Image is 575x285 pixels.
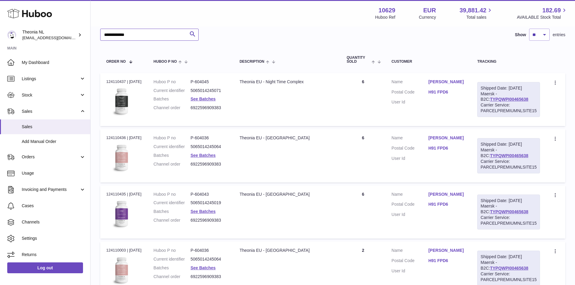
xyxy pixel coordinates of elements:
[423,6,436,14] strong: EUR
[190,217,228,223] dd: 6922596909383
[391,212,428,217] dt: User Id
[391,135,428,142] dt: Name
[106,79,142,84] div: 124110437 | [DATE]
[391,192,428,199] dt: Name
[190,153,216,158] a: See Batches
[391,60,465,64] div: Customer
[490,266,528,271] a: TYPQWPI00465638
[154,192,191,197] dt: Huboo P no
[154,105,191,111] dt: Channel order
[553,32,565,38] span: entries
[490,209,528,214] a: TYPQWPI00465638
[391,99,428,105] dt: User Id
[22,124,86,130] span: Sales
[154,88,191,93] dt: Current identifier
[22,35,89,40] span: [EMAIL_ADDRESS][DOMAIN_NAME]
[542,6,561,14] span: 182.69
[347,56,370,64] span: Quantity Sold
[154,135,191,141] dt: Huboo P no
[190,105,228,111] dd: 6922596909383
[375,14,395,20] div: Huboo Ref
[341,185,386,239] td: 6
[22,236,86,241] span: Settings
[490,153,528,158] a: TYPQWPI00465638
[154,96,191,102] dt: Batches
[391,156,428,161] dt: User Id
[7,262,83,273] a: Log out
[190,200,228,206] dd: 5065014245019
[428,145,465,151] a: H91 FPD6
[154,209,191,214] dt: Batches
[154,265,191,271] dt: Batches
[154,200,191,206] dt: Current identifier
[481,85,537,91] div: Shipped Date: [DATE]
[106,135,142,141] div: 124110436 | [DATE]
[190,192,228,197] dd: P-604043
[154,256,191,262] dt: Current identifier
[240,79,335,85] div: Theonia EU - Night Time Complex
[481,102,537,114] div: Carrier Service: PARCELPREMIUMNLSITE15
[106,143,136,173] img: 106291725893222.jpg
[190,88,228,93] dd: 5065014245071
[154,79,191,85] dt: Huboo P no
[154,60,177,64] span: Huboo P no
[466,14,493,20] span: Total sales
[22,170,86,176] span: Usage
[106,248,142,253] div: 124110003 | [DATE]
[517,14,568,20] span: AVAILABLE Stock Total
[428,258,465,264] a: H91 FPD6
[391,79,428,86] dt: Name
[240,192,335,197] div: Theonia EU - [GEOGRAPHIC_DATA]
[154,144,191,150] dt: Current identifier
[22,187,79,192] span: Invoicing and Payments
[154,248,191,253] dt: Huboo P no
[341,73,386,126] td: 6
[190,265,216,270] a: See Batches
[517,6,568,20] a: 182.69 AVAILABLE Stock Total
[428,201,465,207] a: H91 FPD6
[428,79,465,85] a: [PERSON_NAME]
[391,268,428,274] dt: User Id
[190,209,216,214] a: See Batches
[190,161,228,167] dd: 6922596909383
[190,135,228,141] dd: P-604036
[428,89,465,95] a: H91 FPD6
[428,135,465,141] a: [PERSON_NAME]
[391,145,428,153] dt: Postal Code
[490,97,528,102] a: TYPQWPI00465638
[481,271,537,283] div: Carrier Service: PARCELPREMIUMNLSITE15
[22,252,86,258] span: Returns
[106,60,126,64] span: Order No
[190,274,228,280] dd: 6922596909383
[481,141,537,147] div: Shipped Date: [DATE]
[22,109,79,114] span: Sales
[481,215,537,226] div: Carrier Service: PARCELPREMIUMNLSITE15
[22,60,86,65] span: My Dashboard
[154,153,191,158] dt: Batches
[428,192,465,197] a: [PERSON_NAME]
[391,89,428,97] dt: Postal Code
[240,60,264,64] span: Description
[477,82,540,117] div: Maersk - B2C:
[22,219,86,225] span: Channels
[190,256,228,262] dd: 5065014245064
[481,198,537,204] div: Shipped Date: [DATE]
[379,6,395,14] strong: 10629
[22,203,86,209] span: Cases
[481,254,537,260] div: Shipped Date: [DATE]
[481,159,537,170] div: Carrier Service: PARCELPREMIUMNLSITE15
[459,6,493,20] a: 39,881.42 Total sales
[459,6,486,14] span: 39,881.42
[391,258,428,265] dt: Postal Code
[106,199,136,229] img: 106291725893172.jpg
[477,60,540,64] div: Tracking
[190,79,228,85] dd: P-604045
[106,192,142,197] div: 124110435 | [DATE]
[22,29,77,41] div: Theonia NL
[22,76,79,82] span: Listings
[428,248,465,253] a: [PERSON_NAME]
[240,135,335,141] div: Theonia EU - [GEOGRAPHIC_DATA]
[477,138,540,173] div: Maersk - B2C:
[190,248,228,253] dd: P-604036
[154,274,191,280] dt: Channel order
